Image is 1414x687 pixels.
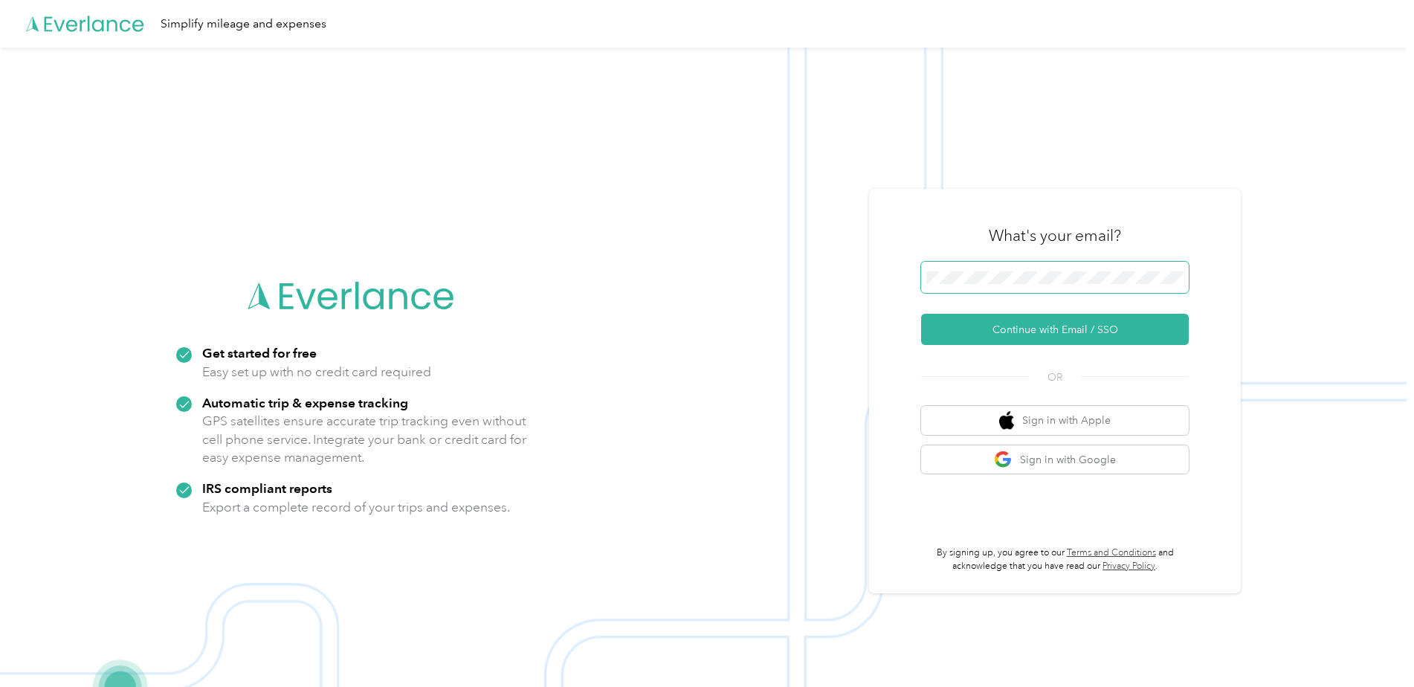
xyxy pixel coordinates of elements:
strong: Automatic trip & expense tracking [202,395,408,410]
p: GPS satellites ensure accurate trip tracking even without cell phone service. Integrate your bank... [202,412,527,467]
div: Simplify mileage and expenses [161,15,326,33]
button: apple logoSign in with Apple [921,406,1189,435]
p: Easy set up with no credit card required [202,363,431,381]
strong: Get started for free [202,345,317,361]
button: google logoSign in with Google [921,445,1189,474]
a: Terms and Conditions [1067,547,1156,558]
button: Continue with Email / SSO [921,314,1189,345]
p: By signing up, you agree to our and acknowledge that you have read our . [921,546,1189,572]
p: Export a complete record of your trips and expenses. [202,498,510,517]
strong: IRS compliant reports [202,480,332,496]
img: google logo [994,451,1013,469]
h3: What's your email? [989,225,1121,246]
img: apple logo [999,411,1014,430]
span: OR [1029,370,1081,385]
a: Privacy Policy [1103,561,1155,572]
